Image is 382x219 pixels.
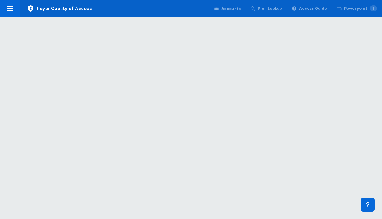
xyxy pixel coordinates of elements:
[210,2,245,15] a: Accounts
[299,6,327,11] div: Access Guide
[221,6,241,12] div: Accounts
[258,6,282,11] div: Plan Lookup
[344,6,377,11] div: Powerpoint
[361,198,375,212] div: Contact Support
[370,5,377,11] span: 1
